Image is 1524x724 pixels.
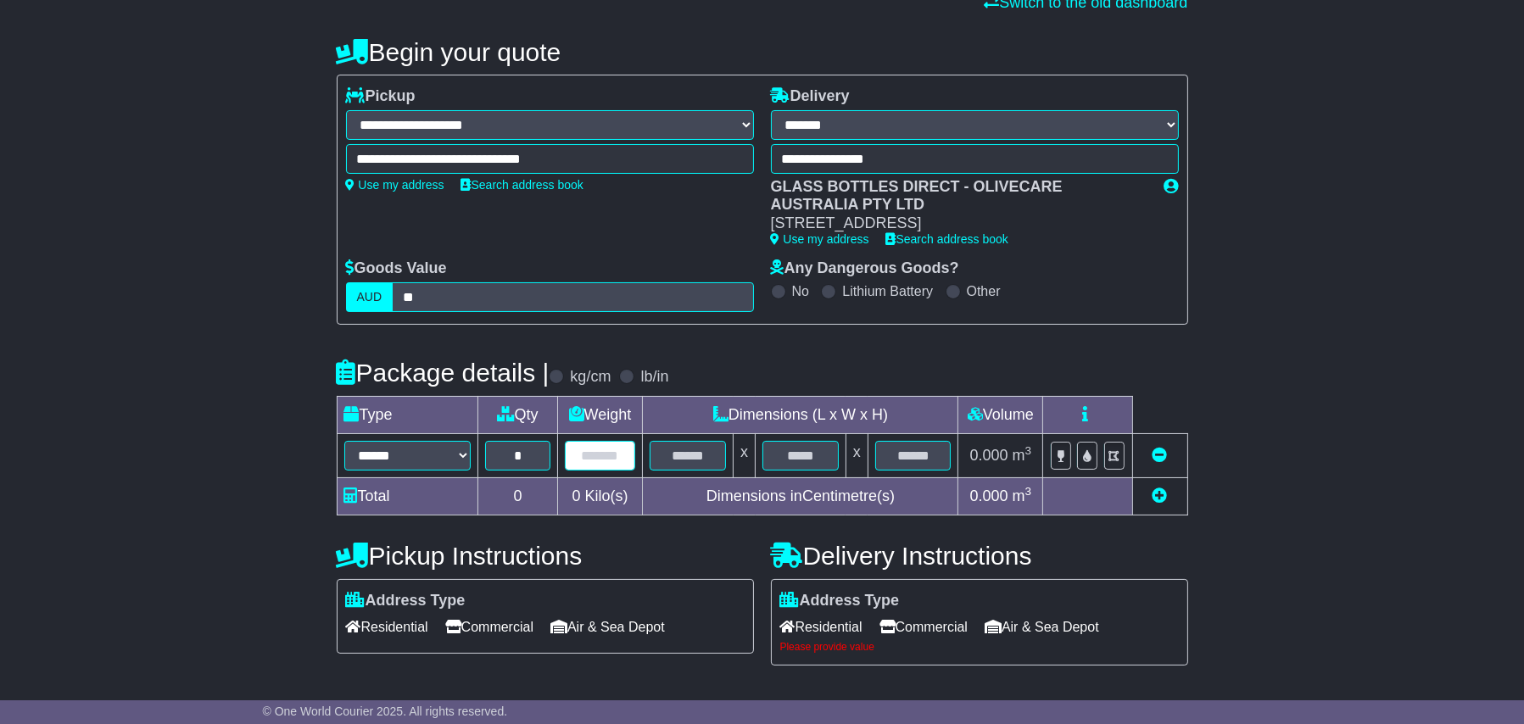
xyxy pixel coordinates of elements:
[1153,487,1168,504] a: Add new item
[879,614,968,640] span: Commercial
[346,259,447,278] label: Goods Value
[846,433,868,477] td: x
[346,178,444,192] a: Use my address
[557,477,643,515] td: Kilo(s)
[970,487,1008,504] span: 0.000
[967,283,1001,299] label: Other
[337,542,754,570] h4: Pickup Instructions
[570,368,611,387] label: kg/cm
[958,396,1043,433] td: Volume
[461,178,583,192] a: Search address book
[263,705,508,718] span: © One World Courier 2025. All rights reserved.
[780,592,900,610] label: Address Type
[478,396,557,433] td: Qty
[337,396,478,433] td: Type
[643,396,958,433] td: Dimensions (L x W x H)
[771,87,850,106] label: Delivery
[792,283,809,299] label: No
[643,477,958,515] td: Dimensions in Centimetre(s)
[445,614,533,640] span: Commercial
[771,214,1147,233] div: [STREET_ADDRESS]
[478,477,557,515] td: 0
[780,614,862,640] span: Residential
[1153,447,1168,464] a: Remove this item
[337,359,550,387] h4: Package details |
[346,87,416,106] label: Pickup
[985,614,1099,640] span: Air & Sea Depot
[337,477,478,515] td: Total
[734,433,756,477] td: x
[970,447,1008,464] span: 0.000
[842,283,933,299] label: Lithium Battery
[1025,485,1032,498] sup: 3
[1013,447,1032,464] span: m
[346,614,428,640] span: Residential
[557,396,643,433] td: Weight
[572,487,580,504] span: 0
[346,282,394,312] label: AUD
[550,614,665,640] span: Air & Sea Depot
[886,232,1008,246] a: Search address book
[771,542,1188,570] h4: Delivery Instructions
[337,38,1188,66] h4: Begin your quote
[780,641,1179,653] div: Please provide value
[771,178,1147,214] div: GLASS BOTTLES DIRECT - OLIVECARE AUSTRALIA PTY LTD
[640,368,668,387] label: lb/in
[1025,444,1032,457] sup: 3
[1013,487,1032,504] span: m
[771,232,869,246] a: Use my address
[346,592,466,610] label: Address Type
[771,259,959,278] label: Any Dangerous Goods?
